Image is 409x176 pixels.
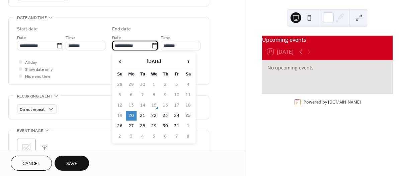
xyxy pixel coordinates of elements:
td: 21 [137,111,148,121]
div: Powered by [304,99,361,105]
td: 17 [171,101,182,110]
td: 4 [183,80,193,90]
div: End date [112,26,131,33]
td: 2 [160,80,171,90]
td: 1 [183,121,193,131]
td: 3 [171,80,182,90]
td: 13 [126,101,137,110]
td: 31 [171,121,182,131]
div: Upcoming events [262,36,393,44]
span: Do not repeat [20,106,45,114]
th: Th [160,69,171,79]
th: Mo [126,69,137,79]
td: 2 [114,132,125,141]
td: 18 [183,101,193,110]
button: Save [55,156,89,171]
td: 1 [149,80,159,90]
td: 8 [183,132,193,141]
th: Sa [183,69,193,79]
td: 5 [149,132,159,141]
td: 20 [126,111,137,121]
td: 30 [137,80,148,90]
td: 25 [183,111,193,121]
td: 29 [149,121,159,131]
td: 29 [126,80,137,90]
th: Tu [137,69,148,79]
td: 11 [183,90,193,100]
td: 26 [114,121,125,131]
td: 14 [137,101,148,110]
td: 15 [149,101,159,110]
span: ‹ [115,55,125,68]
td: 24 [171,111,182,121]
td: 5 [114,90,125,100]
span: Recurring event [17,93,53,100]
td: 6 [126,90,137,100]
span: Hide end time [25,73,51,80]
td: 28 [137,121,148,131]
td: 27 [126,121,137,131]
td: 7 [137,90,148,100]
span: Save [66,160,77,167]
th: We [149,69,159,79]
td: 4 [137,132,148,141]
td: 3 [126,132,137,141]
span: Event image [17,127,43,134]
td: 6 [160,132,171,141]
td: 8 [149,90,159,100]
td: 12 [114,101,125,110]
span: › [183,55,193,68]
span: Date [112,34,121,41]
button: Cancel [11,156,52,171]
div: No upcoming events [267,64,387,71]
div: ; [17,139,36,157]
th: [DATE] [126,54,182,69]
span: Time [161,34,170,41]
th: Su [114,69,125,79]
td: 9 [160,90,171,100]
a: [DOMAIN_NAME] [328,99,361,105]
td: 7 [171,132,182,141]
td: 10 [171,90,182,100]
span: All day [25,59,37,66]
div: Start date [17,26,38,33]
td: 23 [160,111,171,121]
td: 28 [114,80,125,90]
td: 30 [160,121,171,131]
span: Date [17,34,26,41]
td: 22 [149,111,159,121]
th: Fr [171,69,182,79]
td: 16 [160,101,171,110]
td: 19 [114,111,125,121]
span: Cancel [22,160,40,167]
span: Time [66,34,75,41]
span: Date and time [17,14,47,21]
span: Show date only [25,66,53,73]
